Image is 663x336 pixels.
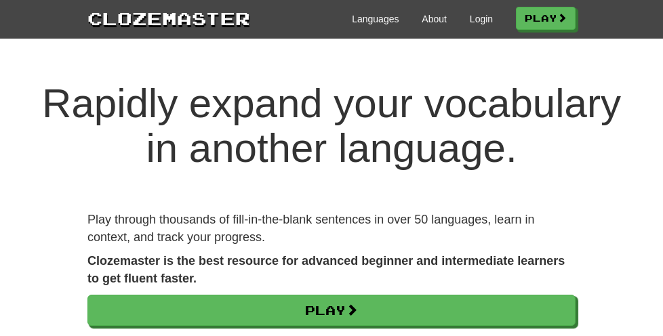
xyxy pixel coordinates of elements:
a: Languages [352,12,399,26]
a: Login [470,12,493,26]
p: Play through thousands of fill-in-the-blank sentences in over 50 languages, learn in context, and... [87,211,576,246]
a: Clozemaster [87,5,250,30]
a: About [422,12,447,26]
a: Play [87,295,576,326]
strong: Clozemaster is the best resource for advanced beginner and intermediate learners to get fluent fa... [87,254,565,285]
a: Play [516,7,576,30]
